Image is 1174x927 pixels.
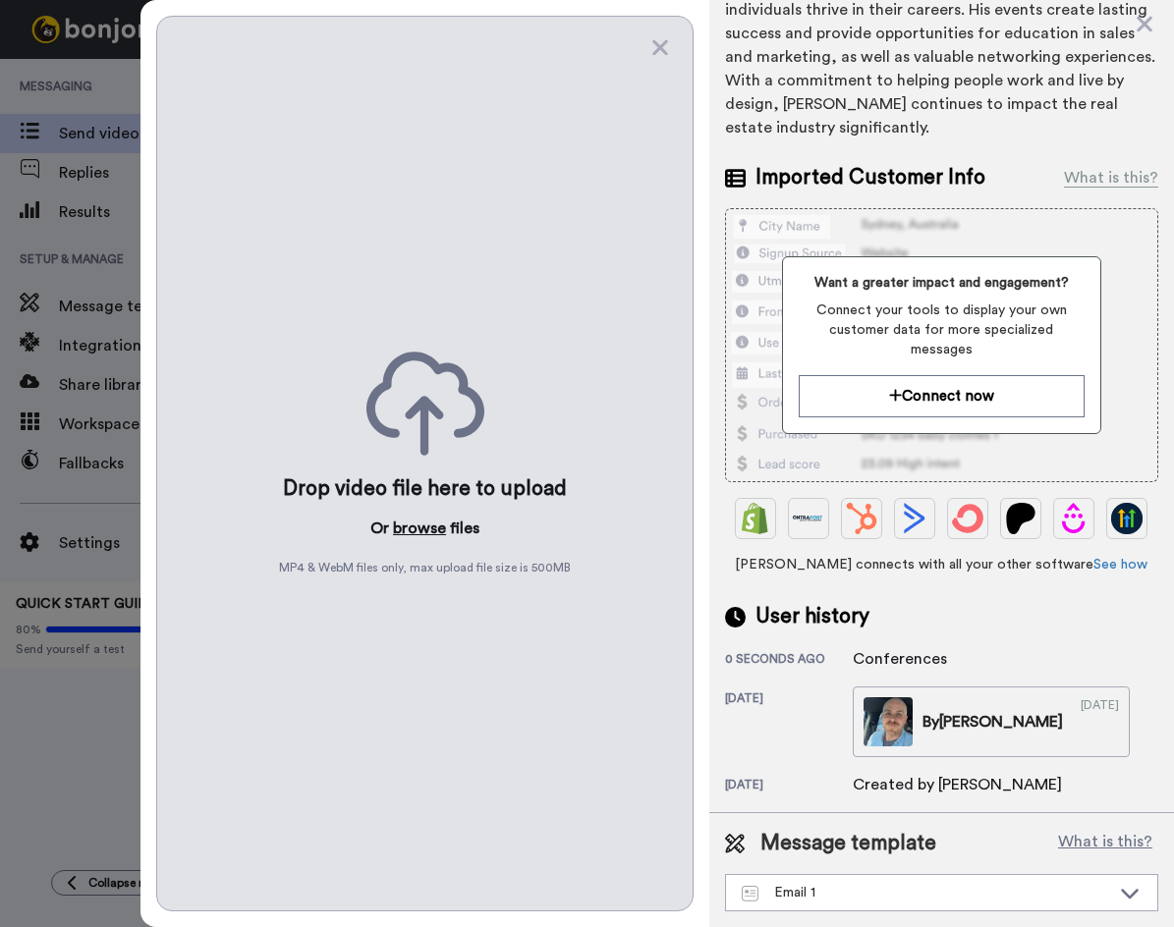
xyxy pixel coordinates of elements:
[44,59,76,90] img: Profile image for Grant
[853,686,1130,757] a: By[PERSON_NAME][DATE]
[864,697,913,746] img: 97566640-bd22-4f13-861a-531e16f3423d-thumb.jpg
[29,41,363,106] div: message notification from Grant, 1w ago. Hi Brett, Bonjoro is better with a friend! Looks like yo...
[755,602,869,631] span: User history
[799,300,1086,359] span: Connect your tools to display your own customer data for more specialized messages
[799,375,1086,417] button: Connect now
[1005,503,1036,534] img: Patreon
[793,503,824,534] img: Ontraport
[740,503,771,534] img: Shopify
[1093,558,1147,572] a: See how
[799,273,1086,293] span: Want a greater impact and engagement?
[370,517,479,540] p: Or files
[755,163,985,192] span: Imported Customer Info
[1052,829,1158,858] button: What is this?
[853,773,1062,796] div: Created by [PERSON_NAME]
[725,777,853,796] div: [DATE]
[742,886,758,901] img: Message-temps.svg
[1081,697,1119,746] div: [DATE]
[279,560,571,575] span: MP4 & WebM files only, max upload file size is 500 MB
[760,829,936,858] span: Message template
[846,503,877,534] img: Hubspot
[393,517,446,540] button: browse
[853,647,951,671] div: Conferences
[1111,503,1143,534] img: GoHighLevel
[85,56,339,76] p: Hi [PERSON_NAME], [PERSON_NAME] is better with a friend! Looks like you've been loving [PERSON_NA...
[85,76,339,93] p: Message from Grant, sent 1w ago
[725,651,853,671] div: 0 seconds ago
[922,710,1063,734] div: By [PERSON_NAME]
[725,555,1158,574] span: [PERSON_NAME] connects with all your other software
[952,503,983,534] img: ConvertKit
[1058,503,1090,534] img: Drip
[725,690,853,757] div: [DATE]
[742,883,1110,902] div: Email 1
[1064,166,1158,190] div: What is this?
[899,503,930,534] img: ActiveCampaign
[283,475,567,503] div: Drop video file here to upload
